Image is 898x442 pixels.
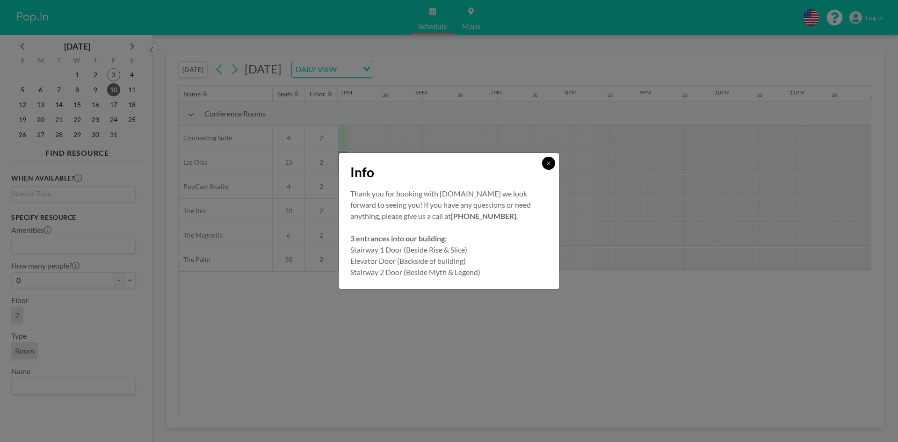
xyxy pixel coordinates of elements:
[350,188,548,222] p: Thank you for booking with [DOMAIN_NAME] we look forward to seeing you! If you have any questions...
[350,164,374,181] span: Info
[451,211,516,220] strong: [PHONE_NUMBER]
[350,255,548,267] p: Elevator Door (Backside of building)
[350,244,548,255] p: Stairway 1 Door (Beside Rise & Slice)
[350,267,548,278] p: Stairway 2 Door (Beside Myth & Legend)
[350,234,447,243] strong: 3 entrances into our building:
